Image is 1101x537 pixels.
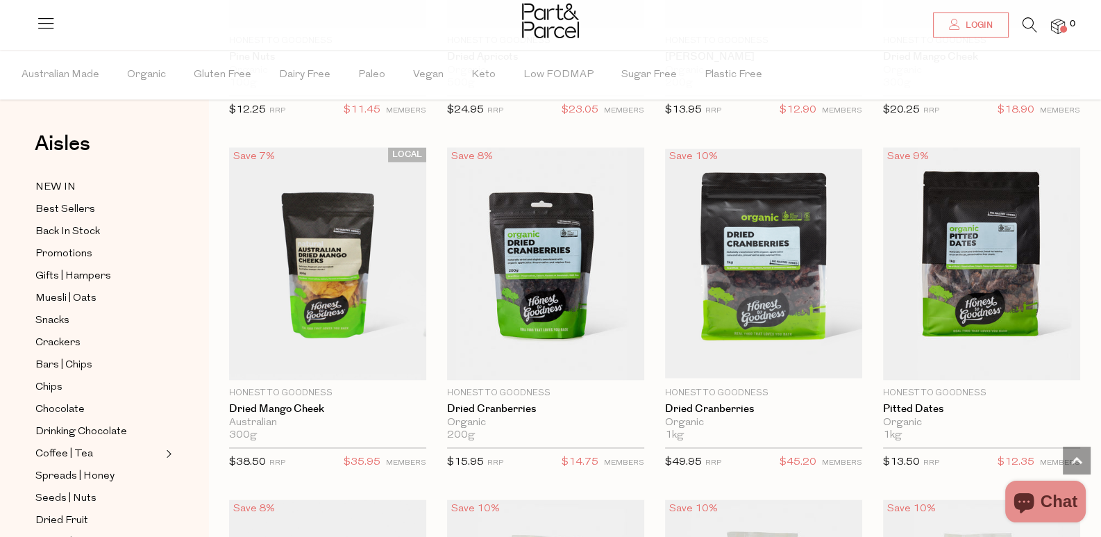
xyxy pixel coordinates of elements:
[35,179,76,196] span: NEW IN
[665,149,862,379] img: Dried Cranberries
[35,201,162,218] a: Best Sellers
[665,429,684,442] span: 1kg
[447,147,644,379] img: Dried Cranberries
[523,51,594,99] span: Low FODMAP
[923,107,939,115] small: RRP
[35,290,162,307] a: Muesli | Oats
[35,445,162,463] a: Coffee | Tea
[35,446,93,463] span: Coffee | Tea
[822,459,862,467] small: MEMBERS
[35,379,62,396] span: Chips
[35,245,162,263] a: Promotions
[471,51,496,99] span: Keto
[447,105,484,115] span: $24.95
[413,51,444,99] span: Vegan
[705,107,721,115] small: RRP
[883,147,933,166] div: Save 9%
[883,499,940,518] div: Save 10%
[35,356,162,374] a: Bars | Chips
[883,429,902,442] span: 1kg
[883,105,920,115] span: $20.25
[1051,19,1065,33] a: 0
[487,459,503,467] small: RRP
[665,417,862,429] div: Organic
[35,490,162,507] a: Seeds | Nuts
[35,267,162,285] a: Gifts | Hampers
[229,105,266,115] span: $12.25
[269,107,285,115] small: RRP
[35,357,92,374] span: Bars | Chips
[229,429,257,442] span: 300g
[35,334,162,352] a: Crackers
[229,499,279,518] div: Save 8%
[447,429,475,442] span: 200g
[705,459,721,467] small: RRP
[35,224,100,240] span: Back In Stock
[35,179,162,196] a: NEW IN
[447,457,484,468] span: $15.95
[923,459,939,467] small: RRP
[522,3,579,38] img: Part&Parcel
[665,499,722,518] div: Save 10%
[35,246,92,263] span: Promotions
[604,459,644,467] small: MEMBERS
[35,423,162,440] a: Drinking Chocolate
[447,499,504,518] div: Save 10%
[1040,107,1080,115] small: MEMBERS
[705,51,762,99] span: Plastic Free
[998,101,1034,119] span: $18.90
[35,468,115,485] span: Spreads | Honey
[35,129,90,159] span: Aisles
[780,101,816,119] span: $12.90
[562,101,598,119] span: $23.05
[229,387,426,399] p: Honest to Goodness
[279,51,330,99] span: Dairy Free
[229,147,426,379] img: Dried Mango Cheek
[358,51,385,99] span: Paleo
[562,454,598,472] span: $14.75
[447,403,644,415] a: Dried Cranberries
[780,454,816,472] span: $45.20
[933,13,1009,38] a: Login
[388,147,426,162] span: LOCAL
[344,454,380,472] span: $35.95
[883,147,1080,379] img: Pitted Dates
[447,417,644,429] div: Organic
[386,459,426,467] small: MEMBERS
[269,459,285,467] small: RRP
[1001,481,1090,526] inbox-online-store-chat: Shopify online store chat
[604,107,644,115] small: MEMBERS
[162,445,172,462] button: Expand/Collapse Coffee | Tea
[35,223,162,240] a: Back In Stock
[35,268,111,285] span: Gifts | Hampers
[487,107,503,115] small: RRP
[229,403,426,415] a: Dried Mango Cheek
[665,403,862,415] a: Dried Cranberries
[1066,18,1079,31] span: 0
[665,147,722,166] div: Save 10%
[35,133,90,168] a: Aisles
[229,147,279,166] div: Save 7%
[447,387,644,399] p: Honest to Goodness
[229,457,266,468] span: $38.50
[883,403,1080,415] a: Pitted Dates
[447,147,497,166] div: Save 8%
[998,454,1034,472] span: $12.35
[883,457,920,468] span: $13.50
[665,105,702,115] span: $13.95
[35,468,162,485] a: Spreads | Honey
[22,51,99,99] span: Australian Made
[194,51,251,99] span: Gluten Free
[386,107,426,115] small: MEMBERS
[962,19,993,31] span: Login
[35,313,69,329] span: Snacks
[1040,459,1080,467] small: MEMBERS
[35,401,162,418] a: Chocolate
[35,290,96,307] span: Muesli | Oats
[883,387,1080,399] p: Honest to Goodness
[35,513,88,529] span: Dried Fruit
[35,424,127,440] span: Drinking Chocolate
[344,101,380,119] span: $11.45
[883,417,1080,429] div: Organic
[35,379,162,396] a: Chips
